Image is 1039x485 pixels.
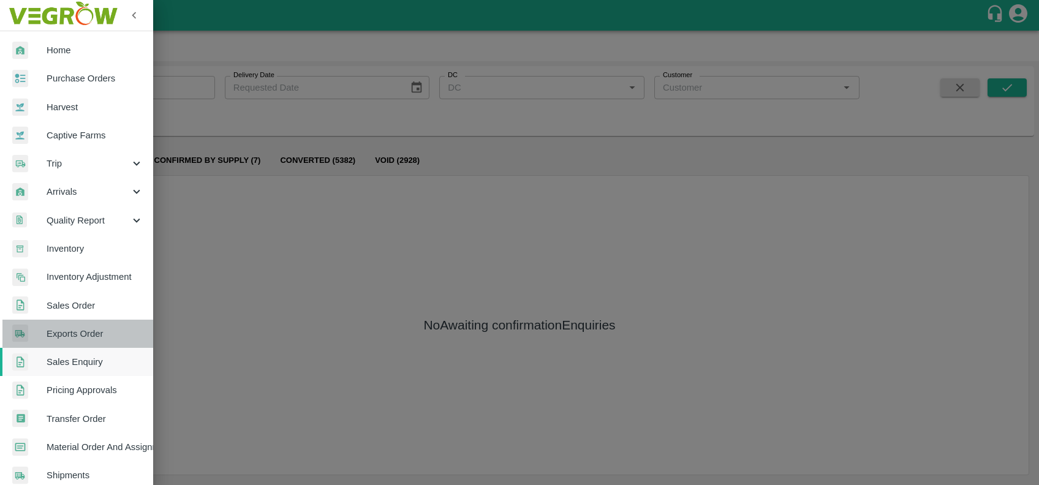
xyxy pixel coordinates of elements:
[47,242,143,255] span: Inventory
[12,467,28,484] img: shipments
[12,42,28,59] img: whArrival
[12,382,28,399] img: sales
[47,327,143,340] span: Exports Order
[47,100,143,114] span: Harvest
[12,353,28,371] img: sales
[47,270,143,284] span: Inventory Adjustment
[12,240,28,258] img: whInventory
[47,129,143,142] span: Captive Farms
[47,383,143,397] span: Pricing Approvals
[47,72,143,85] span: Purchase Orders
[47,468,143,482] span: Shipments
[47,299,143,312] span: Sales Order
[12,155,28,173] img: delivery
[12,212,27,228] img: qualityReport
[47,157,130,170] span: Trip
[12,296,28,314] img: sales
[12,70,28,88] img: reciept
[47,440,143,454] span: Material Order And Assignment
[47,412,143,426] span: Transfer Order
[47,43,143,57] span: Home
[12,325,28,342] img: shipments
[12,438,28,456] img: centralMaterial
[12,98,28,116] img: harvest
[47,214,130,227] span: Quality Report
[12,268,28,286] img: inventory
[47,185,130,198] span: Arrivals
[12,126,28,145] img: harvest
[47,355,143,369] span: Sales Enquiry
[12,183,28,201] img: whArrival
[12,410,28,427] img: whTransfer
